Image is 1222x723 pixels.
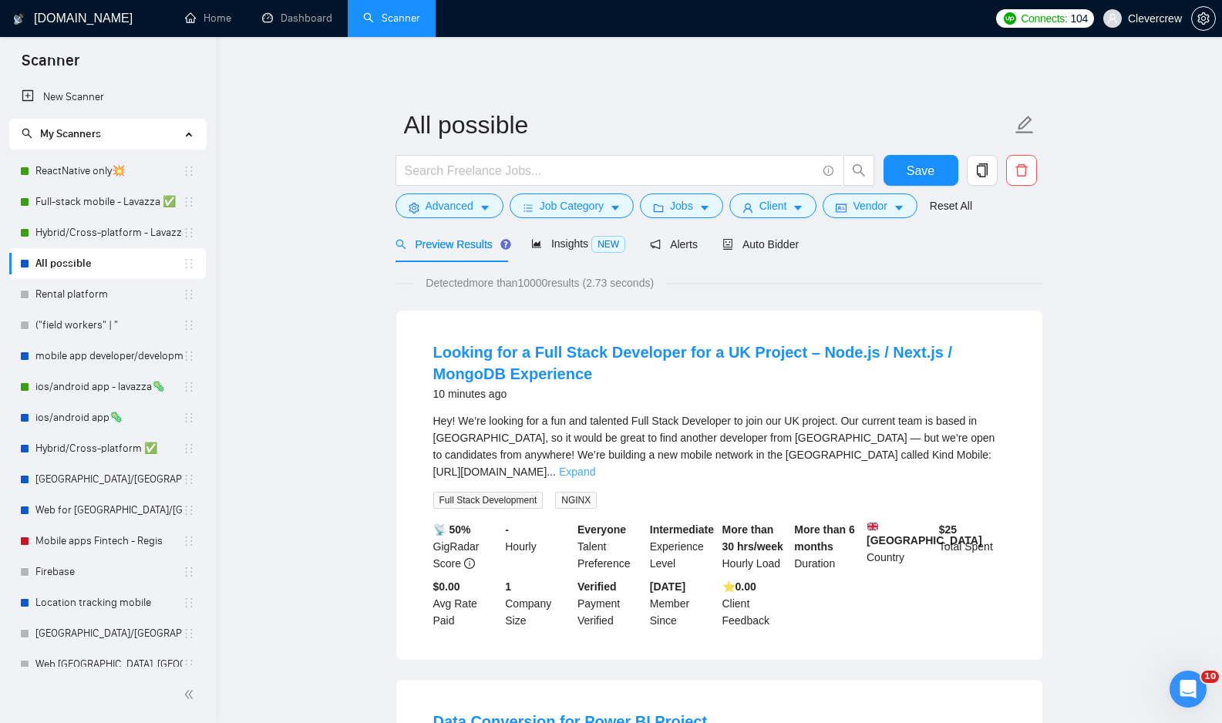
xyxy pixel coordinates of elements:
span: Hey! We’re looking for a fun and talented Full Stack Developer to join our UK project. Our curren... [433,415,995,478]
span: edit [1015,115,1035,135]
span: Auto Bidder [722,238,799,251]
div: Member Since [647,578,719,629]
input: Scanner name... [404,106,1012,144]
a: Looking for a Full Stack Developer for a UK Project – Node.js / Next.js / MongoDB Experience [433,344,953,382]
b: More than 6 months [794,523,855,553]
div: Company Size [502,578,574,629]
li: Mobile apps Fintech - Regis [9,526,206,557]
a: Rental platform [35,279,183,310]
li: All possible [9,248,206,279]
button: Expand window [241,6,271,35]
li: ReactNative only💥 [9,156,206,187]
a: New Scanner [22,82,194,113]
a: searchScanner [363,12,420,25]
li: Hybrid/Cross-platform ✅ [9,433,206,464]
span: holder [183,165,195,177]
span: Advanced [426,197,473,214]
span: bars [523,202,534,214]
span: Job Category [540,197,604,214]
span: info-circle [464,558,475,569]
li: ios/android app🦠 [9,402,206,433]
span: holder [183,597,195,609]
span: My Scanners [40,127,101,140]
div: Hey! We’re looking for a fun and talented Full Stack Developer to join our UK project. Our curren... [433,412,1005,480]
span: Preview Results [396,238,507,251]
li: Full-stack mobile - Lavazza ✅ [9,187,206,217]
span: double-left [183,687,199,702]
li: Web UAE, Qatar, Saudi [9,649,206,680]
span: setting [1192,12,1215,25]
a: ReactNative only💥 [35,156,183,187]
img: upwork-logo.png [1004,12,1016,25]
span: search [396,239,406,250]
button: search [843,155,874,186]
span: NGINX [555,492,597,509]
div: Country [863,521,936,572]
span: caret-down [793,202,803,214]
span: NEW [591,236,625,253]
span: holder [183,473,195,486]
span: idcard [836,202,847,214]
b: [DATE] [650,580,685,593]
a: [GEOGRAPHIC_DATA]/[GEOGRAPHIC_DATA] [35,464,183,495]
span: caret-down [894,202,904,214]
li: UAE/Saudi/Quatar [9,618,206,649]
div: Hourly Load [719,521,792,572]
a: Hybrid/Cross-platform - Lavazza ✅ [35,217,183,248]
a: Expand [559,466,595,478]
div: Close [271,6,298,34]
a: ios/android app - lavazza🦠 [35,372,183,402]
span: robot [722,239,733,250]
li: Location tracking mobile [9,587,206,618]
span: holder [183,504,195,516]
button: userClientcaret-down [729,193,817,218]
li: Rental platform [9,279,206,310]
div: Experience Level [647,521,719,572]
div: GigRadar Score [430,521,503,572]
button: settingAdvancedcaret-down [396,193,503,218]
b: More than 30 hrs/week [722,523,783,553]
span: holder [183,350,195,362]
span: info-circle [823,166,833,176]
iframe: Intercom live chat [1170,671,1207,708]
a: dashboardDashboard [262,12,332,25]
li: ("field workers" | " [9,310,206,341]
span: Save [907,161,934,180]
div: Payment Verified [574,578,647,629]
button: delete [1006,155,1037,186]
a: setting [1191,12,1216,25]
span: holder [183,412,195,424]
span: My Scanners [22,127,101,140]
img: logo [13,7,24,32]
button: go back [10,6,39,35]
span: holder [183,658,195,671]
li: Hybrid/Cross-platform - Lavazza ✅ [9,217,206,248]
span: holder [183,381,195,393]
span: 😐 [143,463,165,494]
span: holder [183,627,195,640]
div: Client Feedback [719,578,792,629]
a: Web [GEOGRAPHIC_DATA], [GEOGRAPHIC_DATA], [GEOGRAPHIC_DATA] [35,649,183,680]
span: folder [653,202,664,214]
a: [GEOGRAPHIC_DATA]/[GEOGRAPHIC_DATA]/Quatar [35,618,183,649]
a: mobile app developer/development📲 [35,341,183,372]
span: 😃 [183,463,205,494]
a: homeHome [185,12,231,25]
span: disappointed reaction [94,463,134,494]
a: Full-stack mobile - Lavazza ✅ [35,187,183,217]
span: holder [183,257,195,270]
a: Firebase [35,557,183,587]
div: Tooltip anchor [499,237,513,251]
a: Mobile apps Fintech - Regis [35,526,183,557]
span: caret-down [699,202,710,214]
li: Web for Sweden/Germany [9,495,206,526]
span: Detected more than 10000 results (2.73 seconds) [415,274,665,291]
a: Reset All [930,197,972,214]
span: holder [183,566,195,578]
span: holder [183,227,195,239]
div: Did this answer your question? [19,448,290,465]
span: Vendor [853,197,887,214]
a: Hybrid/Cross-platform ✅ [35,433,183,464]
span: 😞 [103,463,125,494]
span: holder [183,196,195,208]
